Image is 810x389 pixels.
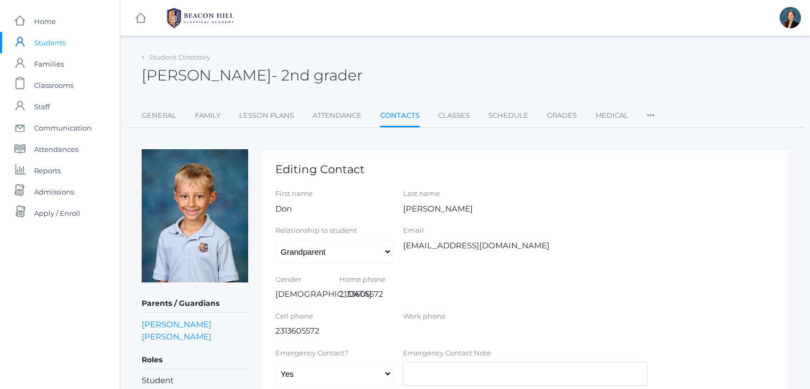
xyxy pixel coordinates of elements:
span: Families [34,53,64,75]
a: [PERSON_NAME] [142,318,211,330]
span: Admissions [34,181,74,202]
a: Family [195,105,220,126]
label: Home phone [339,274,456,285]
a: Lesson Plans [239,105,294,126]
div: [DEMOGRAPHIC_DATA] [275,274,329,301]
div: Don [275,189,392,215]
span: - 2nd grader [272,66,363,84]
h1: Editing Contact [275,163,775,175]
div: [EMAIL_ADDRESS][DOMAIN_NAME] [403,225,648,252]
label: Gender [275,274,329,285]
div: 2133605572 [339,274,456,301]
a: Grades [547,105,577,126]
a: Medical [595,105,628,126]
span: Classrooms [34,75,73,96]
label: Last name [403,189,520,199]
a: Student Directory [149,53,210,61]
li: Student [142,375,248,387]
div: [PERSON_NAME] [403,189,520,215]
span: Attendances [34,139,78,160]
span: Apply / Enroll [34,202,80,224]
span: Communication [34,117,92,139]
label: Emergency Contact? [275,348,348,359]
h2: [PERSON_NAME] [142,67,363,84]
a: Attendance [313,105,362,126]
label: Work phone [403,311,520,322]
a: Schedule [488,105,528,126]
span: Staff [34,96,50,117]
img: 1_BHCALogos-05.png [160,5,240,31]
label: Email [403,225,648,236]
div: Allison Smith [780,7,801,28]
a: Classes [438,105,470,126]
img: Liam Tiedemann [142,149,248,282]
span: Students [34,32,66,53]
label: Cell phone [275,311,392,322]
h5: Parents / Guardians [142,295,248,313]
label: First name [275,189,392,199]
label: Emergency Contact Note [403,348,491,359]
h5: Roles [142,351,248,369]
div: 2313605572 [275,311,392,337]
a: Contacts [380,105,420,128]
label: Relationship to student [275,225,357,236]
span: Reports [34,160,61,181]
a: [PERSON_NAME] [142,330,211,343]
a: General [142,105,176,126]
span: Home [34,11,56,32]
